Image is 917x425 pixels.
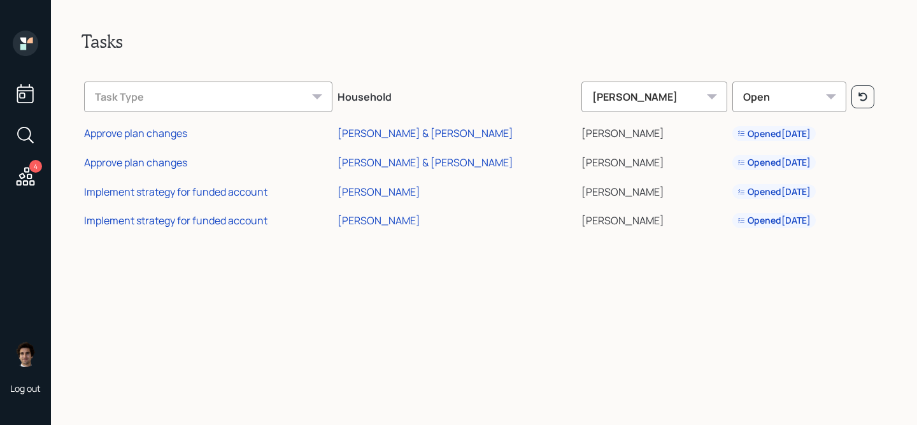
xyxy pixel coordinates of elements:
div: [PERSON_NAME] & [PERSON_NAME] [338,126,513,140]
div: Approve plan changes [84,126,187,140]
div: [PERSON_NAME] [338,185,420,199]
td: [PERSON_NAME] [579,204,730,233]
td: [PERSON_NAME] [579,175,730,205]
div: Implement strategy for funded account [84,213,267,227]
td: [PERSON_NAME] [579,117,730,147]
div: [PERSON_NAME] & [PERSON_NAME] [338,155,513,169]
div: Opened [DATE] [737,127,811,140]
img: harrison-schaefer-headshot-2.png [13,342,38,367]
div: Opened [DATE] [737,185,811,198]
div: [PERSON_NAME] [581,82,727,112]
div: Opened [DATE] [737,156,811,169]
th: Household [335,73,578,117]
div: Implement strategy for funded account [84,185,267,199]
div: Task Type [84,82,332,112]
div: [PERSON_NAME] [338,213,420,227]
div: 4 [29,160,42,173]
div: Open [732,82,846,112]
div: Opened [DATE] [737,214,811,227]
h2: Tasks [82,31,886,52]
div: Log out [10,382,41,394]
td: [PERSON_NAME] [579,146,730,175]
div: Approve plan changes [84,155,187,169]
